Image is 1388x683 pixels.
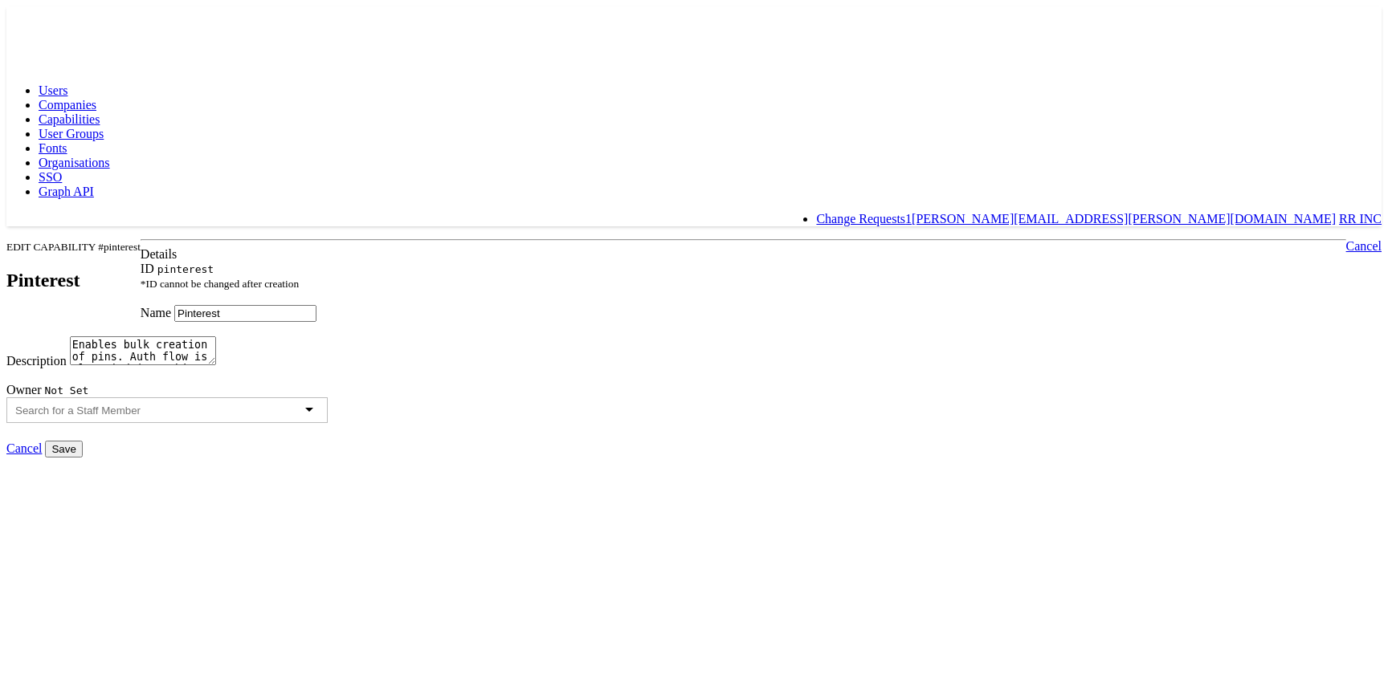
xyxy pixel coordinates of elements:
label: ID [141,262,154,275]
a: Users [39,83,67,97]
label: Name [141,306,171,319]
a: SSO [39,170,62,184]
a: Cancel [1346,239,1382,253]
code: pinterest [157,263,214,275]
h2: Pinterest [6,270,141,291]
a: User Groups [39,127,104,140]
a: Organisations [39,156,110,169]
a: Companies [39,98,96,112]
a: Capabilities [39,112,100,126]
input: Save [45,441,82,457]
small: EDIT CAPABILITY #pinterest [6,241,141,253]
a: RR INC [1339,212,1382,226]
a: Fonts [39,141,67,155]
a: Cancel [6,441,42,455]
a: [PERSON_NAME][EMAIL_ADDRESS][PERSON_NAME][DOMAIN_NAME] [912,212,1336,226]
label: Owner [6,383,42,396]
input: Search for a Staff Member [15,405,166,417]
div: Details [6,247,1382,262]
a: Graph API [39,185,94,198]
span: 1 [905,212,912,226]
textarea: Enables bulk creation of pins. Auth flow is also tied into this [70,336,216,365]
label: Description [6,354,67,368]
a: Change Requests1 [816,212,912,226]
code: Not Set [45,384,89,396]
small: *ID cannot be changed after creation [141,278,299,290]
